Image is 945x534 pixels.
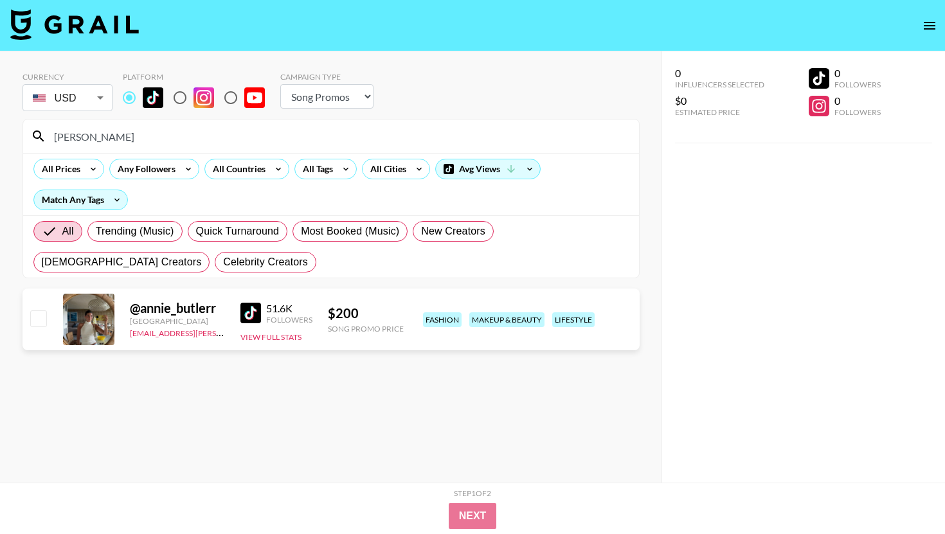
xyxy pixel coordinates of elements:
div: Currency [22,72,113,82]
div: @ annie_butlerr [130,300,225,316]
div: Platform [123,72,275,82]
div: 51.6K [266,302,312,315]
img: YouTube [244,87,265,108]
img: TikTok [143,87,163,108]
span: New Creators [421,224,485,239]
div: Followers [834,107,881,117]
div: makeup & beauty [469,312,544,327]
span: [DEMOGRAPHIC_DATA] Creators [42,254,202,270]
span: Celebrity Creators [223,254,308,270]
div: All Countries [205,159,268,179]
div: Followers [834,80,881,89]
img: TikTok [240,303,261,323]
div: $0 [675,94,764,107]
img: Instagram [194,87,214,108]
div: Song Promo Price [328,324,404,334]
div: Followers [266,315,312,325]
div: 0 [834,94,881,107]
div: Step 1 of 2 [454,488,491,498]
div: 0 [834,67,881,80]
button: View Full Stats [240,332,301,342]
button: open drawer [917,13,942,39]
div: fashion [423,312,462,327]
div: $ 200 [328,305,404,321]
div: Campaign Type [280,72,373,82]
button: Next [449,503,497,529]
span: Most Booked (Music) [301,224,399,239]
div: USD [25,87,110,109]
div: All Prices [34,159,83,179]
span: All [62,224,74,239]
div: Influencers Selected [675,80,764,89]
div: All Tags [295,159,336,179]
a: [EMAIL_ADDRESS][PERSON_NAME][DOMAIN_NAME] [130,326,320,338]
div: Any Followers [110,159,178,179]
iframe: Drift Widget Chat Controller [881,470,930,519]
div: lifestyle [552,312,595,327]
div: Estimated Price [675,107,764,117]
div: Match Any Tags [34,190,127,209]
div: All Cities [363,159,409,179]
div: [GEOGRAPHIC_DATA] [130,316,225,326]
img: Grail Talent [10,9,139,40]
div: Avg Views [436,159,540,179]
span: Quick Turnaround [196,224,280,239]
span: Trending (Music) [96,224,174,239]
input: Search by User Name [46,126,631,147]
div: 0 [675,67,764,80]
